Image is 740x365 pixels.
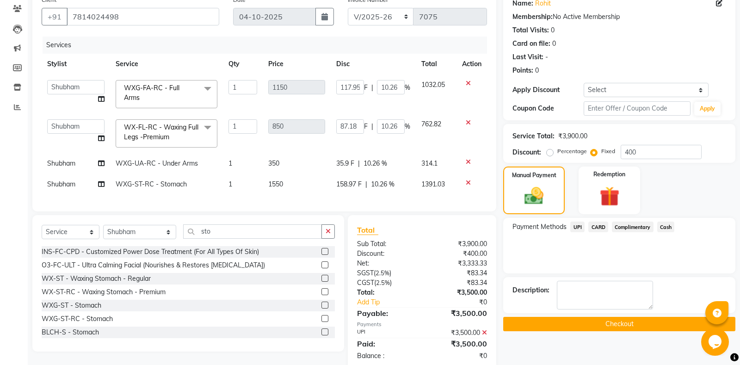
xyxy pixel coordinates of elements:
[43,37,494,54] div: Services
[512,171,556,179] label: Manual Payment
[422,239,494,249] div: ₹3,900.00
[350,288,422,297] div: Total:
[593,184,626,209] img: _gift.svg
[336,179,362,189] span: 158.97 F
[405,83,410,93] span: %
[512,39,550,49] div: Card on file:
[422,249,494,259] div: ₹400.00
[365,179,367,189] span: |
[584,101,691,116] input: Enter Offer / Coupon Code
[512,25,549,35] div: Total Visits:
[551,25,555,35] div: 0
[422,351,494,361] div: ₹0
[593,170,625,179] label: Redemption
[336,159,354,168] span: 35.9 F
[228,159,232,167] span: 1
[545,52,548,62] div: -
[422,308,494,319] div: ₹3,500.00
[350,308,422,319] div: Payable:
[512,12,726,22] div: No Active Membership
[67,8,219,25] input: Search by Name/Mobile/Email/Code
[570,222,585,232] span: UPI
[421,80,445,89] span: 1032.05
[364,159,387,168] span: 10.26 %
[376,269,389,277] span: 2.5%
[434,297,494,307] div: ₹0
[350,239,422,249] div: Sub Total:
[405,122,410,131] span: %
[512,148,541,157] div: Discount:
[357,278,374,287] span: CGST
[358,159,360,168] span: |
[124,84,179,102] span: WXG-FA-RC - Full Arms
[512,85,584,95] div: Apply Discount
[350,351,422,361] div: Balance :
[183,224,322,239] input: Search or Scan
[42,260,265,270] div: O3-FC-ULT - Ultra Calming Facial (Nourishes & Restores [MEDICAL_DATA])
[422,268,494,278] div: ₹83.34
[456,54,487,74] th: Action
[422,338,494,349] div: ₹3,500.00
[357,321,487,328] div: Payments
[350,259,422,268] div: Net:
[110,54,223,74] th: Service
[331,54,416,74] th: Disc
[512,12,553,22] div: Membership:
[612,222,654,232] span: Complimentary
[42,8,68,25] button: +91
[116,159,198,167] span: WXG-UA-RC - Under Arms
[268,159,279,167] span: 350
[422,278,494,288] div: ₹83.34
[557,147,587,155] label: Percentage
[371,179,395,189] span: 10.26 %
[228,180,232,188] span: 1
[376,279,390,286] span: 2.5%
[371,122,373,131] span: |
[512,66,533,75] div: Points:
[422,259,494,268] div: ₹3,333.33
[371,83,373,93] span: |
[364,83,368,93] span: F
[357,225,378,235] span: Total
[512,285,549,295] div: Description:
[42,314,113,324] div: WXG-ST-RC - Stomach
[350,268,422,278] div: ( )
[350,278,422,288] div: ( )
[588,222,608,232] span: CARD
[350,338,422,349] div: Paid:
[518,185,549,207] img: _cash.svg
[42,301,101,310] div: WXG-ST - Stomach
[42,274,151,284] div: WX-ST - Waxing Stomach - Regular
[512,52,543,62] div: Last Visit:
[694,102,721,116] button: Apply
[169,133,173,141] a: x
[657,222,675,232] span: Cash
[421,120,441,128] span: 762.82
[503,317,735,331] button: Checkout
[421,180,445,188] span: 1391.03
[552,39,556,49] div: 0
[422,288,494,297] div: ₹3,500.00
[42,287,166,297] div: WX-ST-RC - Waxing Stomach - Premium
[116,180,187,188] span: WXG-ST-RC - Stomach
[42,328,99,337] div: BLCH-S - Stomach
[350,249,422,259] div: Discount:
[42,54,110,74] th: Stylist
[263,54,331,74] th: Price
[124,123,198,141] span: WX-FL-RC - Waxing Full Legs -Premium
[47,159,75,167] span: Shubham
[364,122,368,131] span: F
[140,93,144,102] a: x
[512,104,584,113] div: Coupon Code
[535,66,539,75] div: 0
[268,180,283,188] span: 1550
[350,328,422,338] div: UPI
[416,54,457,74] th: Total
[350,297,434,307] a: Add Tip
[558,131,587,141] div: ₹3,900.00
[421,159,438,167] span: 314.1
[42,247,259,257] div: INS-FC-CPD - Customized Power Dose Treatment (For All Types Of Skin)
[601,147,615,155] label: Fixed
[701,328,731,356] iframe: chat widget
[357,269,374,277] span: SGST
